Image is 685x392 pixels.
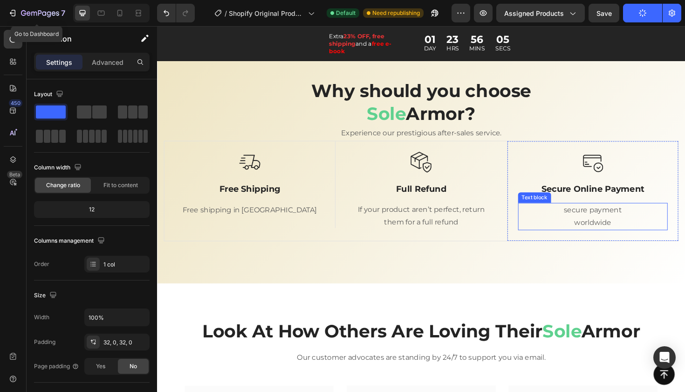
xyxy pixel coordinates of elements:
img: Alt Image [87,133,109,155]
p: Settings [46,57,72,67]
span: Fit to content [103,181,138,189]
div: 450 [9,99,22,107]
span: Change ratio [46,181,80,189]
span: Shopify Original Product Template [229,8,304,18]
h2: Look At How Others Are Loving Their Armor [7,310,552,336]
p: Section [45,33,122,44]
div: Undo/Redo [157,4,195,22]
p: Free shipping in [GEOGRAPHIC_DATA] [20,188,176,202]
div: Beta [7,171,22,178]
div: Layout [34,88,65,101]
div: Text block [384,177,415,186]
img: Alt Image [450,133,473,155]
span: Sole [408,311,450,334]
div: Column width [34,161,83,174]
p: Experience our prestigious after-sales service. [8,107,551,120]
p: Free Shipping [20,167,176,179]
iframe: Design area [157,26,685,392]
span: Sole [222,81,264,104]
input: Auto [85,309,149,326]
span: Yes [96,362,105,371]
span: / [225,8,227,18]
div: Order [34,260,49,268]
p: Advanced [92,57,123,67]
div: Padding [34,338,55,346]
p: If your product aren’t perfect, return them for a full refund [201,188,358,215]
div: Width [34,313,49,322]
h2: Why should you choose Armor? [7,56,552,106]
p: Full Refund [201,167,358,179]
div: Size [34,289,59,302]
span: Save [596,9,612,17]
button: 7 [4,4,69,22]
span: Assigned Products [504,8,564,18]
div: Page padding [34,362,79,371]
p: Our customer advocates are standing by 24/7 to support you via email. [8,344,551,358]
div: 32, 0, 32, 0 [103,338,147,347]
p: secure payment worldwide [383,188,540,215]
div: Columns management [34,235,107,247]
span: No [130,362,137,371]
span: Default [336,9,356,17]
button: Save [589,4,619,22]
div: 12 [36,203,148,216]
span: Need republishing [372,9,420,17]
p: 7 [61,7,65,19]
p: Secure Online Payment [383,167,540,179]
button: Assigned Products [496,4,585,22]
div: Open Intercom Messenger [653,346,676,369]
div: 1 col [103,260,147,269]
img: Alt Image [268,133,290,155]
